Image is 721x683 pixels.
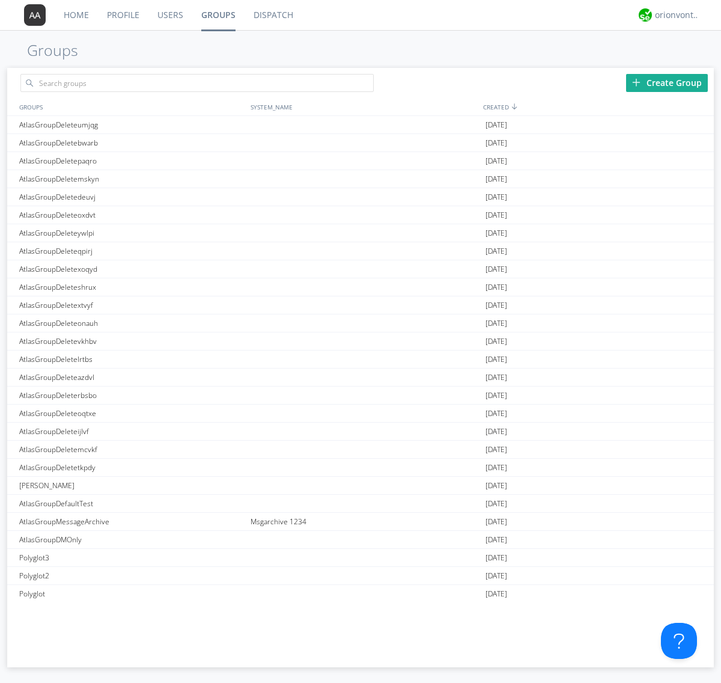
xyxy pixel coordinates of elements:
span: [DATE] [485,369,507,387]
span: [DATE] [485,459,507,477]
div: AtlasGroupDeletepaqro [16,152,248,170]
div: Polyglot [16,585,248,602]
div: AtlasGroupDeleteoxdvt [16,206,248,224]
a: AtlasGroupDeletepaqro[DATE] [7,152,714,170]
a: AtlasGroupDefaultTest[DATE] [7,495,714,513]
div: AtlasGroupDeleteijlvf [16,423,248,440]
div: AtlasGroupDeletelrtbs [16,351,248,368]
div: CREATED [480,98,714,115]
div: GROUPS [16,98,245,115]
span: [DATE] [485,296,507,314]
span: [DATE] [485,242,507,260]
span: [DATE] [485,152,507,170]
div: AtlasGroupDefaultTest [16,495,248,512]
a: Polyglot3[DATE] [7,549,714,567]
span: [DATE] [485,314,507,332]
iframe: Toggle Customer Support [661,623,697,659]
a: [PERSON_NAME][DATE] [7,477,714,495]
a: AtlasGroupDeleteqpirj[DATE] [7,242,714,260]
span: [DATE] [485,531,507,549]
div: SYSTEM_NAME [248,98,480,115]
div: AtlasGroupDeletemcvkf [16,441,248,458]
div: AtlasGroupMessageArchive [16,513,248,530]
span: [DATE] [485,332,507,351]
input: Search groups [20,74,374,92]
span: [DATE] [485,170,507,188]
a: AtlasGroupDeleteoxdvt[DATE] [7,206,714,224]
span: [DATE] [485,351,507,369]
a: AtlasGroupDeletextvyf[DATE] [7,296,714,314]
div: AtlasGroupDeleteoqtxe [16,405,248,422]
span: [DATE] [485,116,507,134]
a: AtlasGroupDeletelrtbs[DATE] [7,351,714,369]
div: Polyglot3 [16,549,248,566]
span: [DATE] [485,278,507,296]
a: AtlasGroupDeleteywlpi[DATE] [7,224,714,242]
a: AtlasGroupDeleteoqtxe[DATE] [7,405,714,423]
a: AtlasGroupDeleteshrux[DATE] [7,278,714,296]
div: AtlasGroupDeletetkpdy [16,459,248,476]
div: AtlasGroupDeleteumjqg [16,116,248,133]
span: [DATE] [485,260,507,278]
div: AtlasGroupDeleteshrux [16,278,248,296]
span: [DATE] [485,206,507,224]
a: AtlasGroupDeleteumjqg[DATE] [7,116,714,134]
img: 373638.png [24,4,46,26]
span: [DATE] [485,224,507,242]
span: [DATE] [485,423,507,441]
a: AtlasGroupDeletemskyn[DATE] [7,170,714,188]
span: [DATE] [485,513,507,531]
div: AtlasGroupDMOnly [16,531,248,548]
img: 29d36aed6fa347d5a1537e7736e6aa13 [639,8,652,22]
a: AtlasGroupDeleterbsbo[DATE] [7,387,714,405]
span: [DATE] [485,134,507,152]
div: orionvontas+atlas+automation+org2 [655,9,700,21]
div: AtlasGroupDeleteqpirj [16,242,248,260]
a: AtlasGroupDeletevkhbv[DATE] [7,332,714,351]
div: AtlasGroupDeletextvyf [16,296,248,314]
span: [DATE] [485,567,507,585]
div: AtlasGroupDeleteazdvl [16,369,248,386]
span: [DATE] [485,188,507,206]
div: Create Group [626,74,708,92]
div: [PERSON_NAME] [16,477,248,494]
a: AtlasGroupDeleteazdvl[DATE] [7,369,714,387]
a: AtlasGroupDeleteonauh[DATE] [7,314,714,332]
div: AtlasGroupDeletevkhbv [16,332,248,350]
a: AtlasGroupDeletemcvkf[DATE] [7,441,714,459]
div: AtlasGroupDeletemskyn [16,170,248,188]
a: AtlasGroupDeleteijlvf[DATE] [7,423,714,441]
a: AtlasGroupDeletetkpdy[DATE] [7,459,714,477]
a: AtlasGroupDeletexoqyd[DATE] [7,260,714,278]
a: AtlasGroupMessageArchiveMsgarchive 1234[DATE] [7,513,714,531]
span: [DATE] [485,549,507,567]
div: AtlasGroupDeleteywlpi [16,224,248,242]
span: [DATE] [485,585,507,603]
div: Msgarchive 1234 [248,513,482,530]
a: AtlasGroupDMOnly[DATE] [7,531,714,549]
span: [DATE] [485,405,507,423]
div: Polyglot2 [16,567,248,584]
a: AtlasGroupDeletedeuvj[DATE] [7,188,714,206]
span: [DATE] [485,387,507,405]
div: AtlasGroupDeleterbsbo [16,387,248,404]
a: Polyglot[DATE] [7,585,714,603]
span: [DATE] [485,495,507,513]
span: [DATE] [485,477,507,495]
div: AtlasGroupDeletebwarb [16,134,248,152]
a: Polyglot2[DATE] [7,567,714,585]
div: AtlasGroupDeletexoqyd [16,260,248,278]
span: [DATE] [485,441,507,459]
a: AtlasGroupDeletebwarb[DATE] [7,134,714,152]
div: AtlasGroupDeleteonauh [16,314,248,332]
div: AtlasGroupDeletedeuvj [16,188,248,206]
img: plus.svg [632,78,640,87]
